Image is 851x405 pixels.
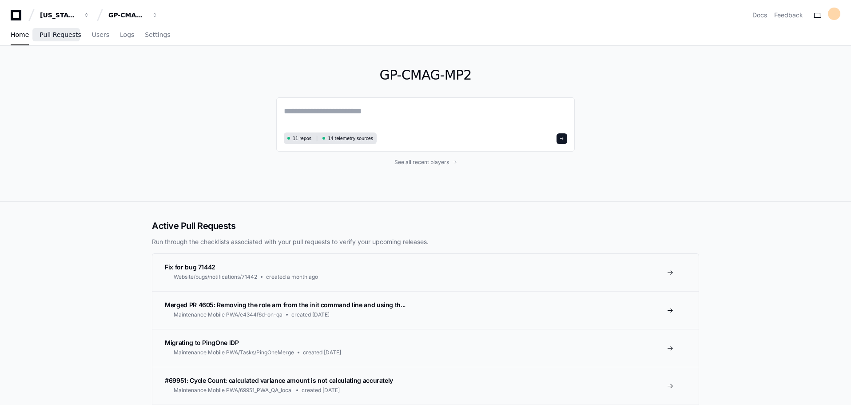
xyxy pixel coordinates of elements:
[291,311,330,318] span: created [DATE]
[276,67,575,83] h1: GP-CMAG-MP2
[293,135,311,142] span: 11 repos
[120,32,134,37] span: Logs
[152,237,699,246] p: Run through the checklists associated with your pull requests to verify your upcoming releases.
[145,25,170,45] a: Settings
[174,387,293,394] span: Maintenance Mobile PWA/69951_PWA_QA_local
[394,159,449,166] span: See all recent players
[752,11,767,20] a: Docs
[165,377,393,384] span: #69951: Cycle Count: calculated variance amount is not calculating accurately
[108,11,147,20] div: GP-CMAG-MP2
[120,25,134,45] a: Logs
[92,32,109,37] span: Users
[328,135,373,142] span: 14 telemetry sources
[11,32,29,37] span: Home
[152,367,699,405] a: #69951: Cycle Count: calculated variance amount is not calculating accuratelyMaintenance Mobile P...
[276,159,575,166] a: See all recent players
[152,291,699,329] a: Merged PR 4605: Removing the role arn from the init command line and using th...Maintenance Mobil...
[11,25,29,45] a: Home
[92,25,109,45] a: Users
[303,349,341,356] span: created [DATE]
[302,387,340,394] span: created [DATE]
[165,339,239,346] span: Migrating to PingOne IDP
[36,7,93,23] button: [US_STATE] Pacific
[774,11,803,20] button: Feedback
[145,32,170,37] span: Settings
[40,25,81,45] a: Pull Requests
[174,349,294,356] span: Maintenance Mobile PWA/Tasks/PingOneMerge
[174,311,282,318] span: Maintenance Mobile PWA/e4344f6d-on-qa
[266,273,318,281] span: created a month ago
[152,254,699,291] a: Fix for bug 71442Website/bugs/notifications/71442created a month ago
[40,32,81,37] span: Pull Requests
[174,273,257,281] span: Website/bugs/notifications/71442
[105,7,162,23] button: GP-CMAG-MP2
[152,329,699,367] a: Migrating to PingOne IDPMaintenance Mobile PWA/Tasks/PingOneMergecreated [DATE]
[152,220,699,232] h2: Active Pull Requests
[165,263,215,271] span: Fix for bug 71442
[40,11,78,20] div: [US_STATE] Pacific
[165,301,406,309] span: Merged PR 4605: Removing the role arn from the init command line and using th...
